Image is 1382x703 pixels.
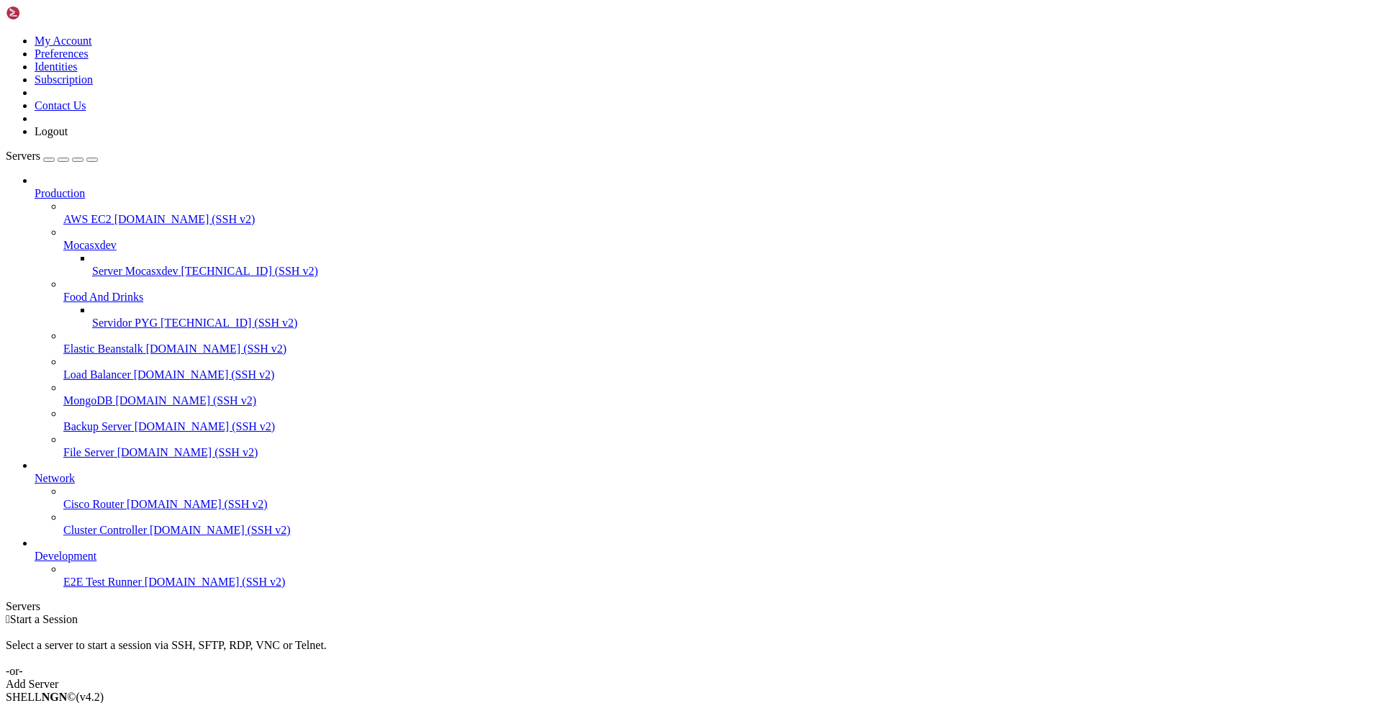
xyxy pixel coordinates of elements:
[76,691,104,703] span: 4.2.0
[35,60,78,73] a: Identities
[63,226,1376,278] li: Mocasxdev
[63,446,114,458] span: File Server
[63,407,1376,433] li: Backup Server [DOMAIN_NAME] (SSH v2)
[35,187,1376,200] a: Production
[63,420,132,432] span: Backup Server
[6,678,1376,691] div: Add Server
[6,6,89,20] img: Shellngn
[35,459,1376,537] li: Network
[63,330,1376,355] li: Elastic Beanstalk [DOMAIN_NAME] (SSH v2)
[63,524,1376,537] a: Cluster Controller [DOMAIN_NAME] (SSH v2)
[35,99,86,112] a: Contact Us
[63,213,1376,226] a: AWS EC2 [DOMAIN_NAME] (SSH v2)
[114,213,256,225] span: [DOMAIN_NAME] (SSH v2)
[6,600,1376,613] div: Servers
[63,394,1376,407] a: MongoDB [DOMAIN_NAME] (SSH v2)
[181,265,318,277] span: [TECHNICAL_ID] (SSH v2)
[63,498,124,510] span: Cisco Router
[92,265,179,277] span: Server Mocasxdev
[92,317,158,329] span: Servidor PYG
[63,485,1376,511] li: Cisco Router [DOMAIN_NAME] (SSH v2)
[115,394,256,407] span: [DOMAIN_NAME] (SSH v2)
[63,200,1376,226] li: AWS EC2 [DOMAIN_NAME] (SSH v2)
[35,35,92,47] a: My Account
[63,394,112,407] span: MongoDB
[35,537,1376,589] li: Development
[146,343,287,355] span: [DOMAIN_NAME] (SSH v2)
[35,125,68,137] a: Logout
[63,355,1376,381] li: Load Balancer [DOMAIN_NAME] (SSH v2)
[63,576,1376,589] a: E2E Test Runner [DOMAIN_NAME] (SSH v2)
[63,381,1376,407] li: MongoDB [DOMAIN_NAME] (SSH v2)
[6,150,98,162] a: Servers
[145,576,286,588] span: [DOMAIN_NAME] (SSH v2)
[63,291,1376,304] a: Food And Drinks
[63,239,117,251] span: Mocasxdev
[161,317,297,329] span: [TECHNICAL_ID] (SSH v2)
[42,691,68,703] b: NGN
[35,73,93,86] a: Subscription
[63,524,147,536] span: Cluster Controller
[35,550,96,562] span: Development
[35,550,1376,563] a: Development
[63,563,1376,589] li: E2E Test Runner [DOMAIN_NAME] (SSH v2)
[63,420,1376,433] a: Backup Server [DOMAIN_NAME] (SSH v2)
[10,613,78,625] span: Start a Session
[35,472,1376,485] a: Network
[35,472,75,484] span: Network
[63,239,1376,252] a: Mocasxdev
[63,511,1376,537] li: Cluster Controller [DOMAIN_NAME] (SSH v2)
[92,317,1376,330] a: Servidor PYG [TECHNICAL_ID] (SSH v2)
[6,613,10,625] span: 
[63,576,142,588] span: E2E Test Runner
[92,265,1376,278] a: Server Mocasxdev [TECHNICAL_ID] (SSH v2)
[92,252,1376,278] li: Server Mocasxdev [TECHNICAL_ID] (SSH v2)
[117,446,258,458] span: [DOMAIN_NAME] (SSH v2)
[63,343,143,355] span: Elastic Beanstalk
[92,304,1376,330] li: Servidor PYG [TECHNICAL_ID] (SSH v2)
[35,187,85,199] span: Production
[63,343,1376,355] a: Elastic Beanstalk [DOMAIN_NAME] (SSH v2)
[134,368,275,381] span: [DOMAIN_NAME] (SSH v2)
[63,368,131,381] span: Load Balancer
[63,213,112,225] span: AWS EC2
[35,174,1376,459] li: Production
[135,420,276,432] span: [DOMAIN_NAME] (SSH v2)
[63,278,1376,330] li: Food And Drinks
[63,368,1376,381] a: Load Balancer [DOMAIN_NAME] (SSH v2)
[63,291,143,303] span: Food And Drinks
[150,524,291,536] span: [DOMAIN_NAME] (SSH v2)
[63,433,1376,459] li: File Server [DOMAIN_NAME] (SSH v2)
[6,691,104,703] span: SHELL ©
[35,47,89,60] a: Preferences
[63,446,1376,459] a: File Server [DOMAIN_NAME] (SSH v2)
[63,498,1376,511] a: Cisco Router [DOMAIN_NAME] (SSH v2)
[127,498,268,510] span: [DOMAIN_NAME] (SSH v2)
[6,626,1376,678] div: Select a server to start a session via SSH, SFTP, RDP, VNC or Telnet. -or-
[6,150,40,162] span: Servers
